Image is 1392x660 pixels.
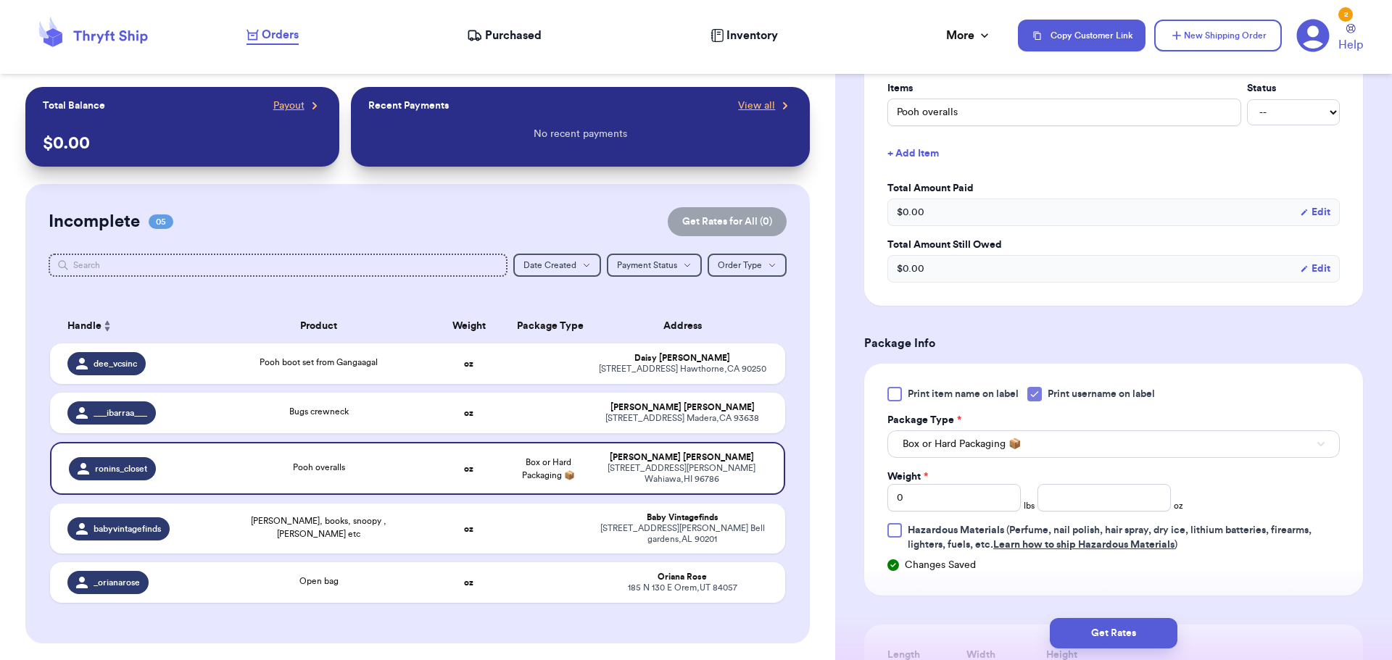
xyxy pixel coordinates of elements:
p: Total Balance [43,99,105,113]
span: Open bag [299,577,339,585]
label: Total Amount Still Owed [887,238,1340,252]
p: Recent Payments [368,99,449,113]
div: [STREET_ADDRESS] Madera , CA 93638 [597,413,768,424]
span: Inventory [726,27,778,44]
a: View all [738,99,792,113]
div: 2 [1338,7,1353,22]
label: Total Amount Paid [887,181,1340,196]
a: 2 [1296,19,1330,52]
button: Copy Customer Link [1018,20,1145,51]
button: Edit [1300,262,1330,276]
div: [PERSON_NAME] [PERSON_NAME] [597,402,768,413]
span: Bugs crewneck [289,407,349,416]
button: New Shipping Order [1154,20,1282,51]
span: ___ibarraa___ [94,407,147,419]
span: oz [1174,500,1183,511]
div: Oriana Rose [597,572,768,582]
span: babyvintagefinds [94,523,161,535]
p: No recent payments [534,127,627,141]
span: [PERSON_NAME], books, snoopy , [PERSON_NAME] etc [251,517,386,538]
span: Date Created [523,261,576,270]
span: Orders [262,26,299,43]
div: [STREET_ADDRESS] Hawthorne , CA 90250 [597,364,768,375]
div: Daisy [PERSON_NAME] [597,353,768,364]
input: Search [49,254,508,277]
span: 05 [149,214,173,229]
span: dee_vcsinc [94,358,137,369]
span: lbs [1024,500,1035,511]
span: Handle [67,319,101,334]
span: Changes Saved [905,558,976,572]
span: Box or Hard Packaging 📦 [903,437,1021,451]
span: $ 0.00 [897,262,924,276]
strong: oz [464,359,473,368]
a: Inventory [710,27,778,44]
button: Get Rates for All (0) [668,207,787,236]
button: Payment Status [607,254,702,277]
button: Edit [1300,205,1330,220]
strong: oz [464,409,473,417]
span: Print item name on label [908,387,1019,401]
div: [PERSON_NAME] [PERSON_NAME] [597,452,767,463]
span: Box or Hard Packaging 📦 [522,458,575,480]
a: Orders [246,26,299,45]
button: Date Created [513,254,601,277]
span: (Perfume, nail polish, hair spray, dry ice, lithium batteries, firearms, lighters, fuels, etc. ) [908,525,1312,550]
p: $ 0.00 [43,132,322,155]
span: Hazardous Materials [908,525,1004,535]
a: Payout [273,99,322,113]
th: Package Type [508,309,587,343]
span: Order Type [718,261,762,270]
th: Address [588,309,786,343]
h3: Package Info [864,335,1363,352]
button: Order Type [708,254,787,277]
th: Weight [429,309,508,343]
span: Payout [273,99,304,113]
div: [STREET_ADDRESS][PERSON_NAME] Wahiawa , HI 96786 [597,463,767,485]
div: 185 N 130 E Orem , UT 84057 [597,582,768,593]
strong: oz [464,464,473,473]
div: [STREET_ADDRESS][PERSON_NAME] Bell gardens , AL 90201 [597,523,768,545]
strong: oz [464,578,473,587]
span: _orianarose [94,577,140,588]
span: Payment Status [617,261,677,270]
label: Package Type [887,413,961,427]
th: Product [208,309,430,343]
span: ronins_closet [95,463,147,475]
span: $ 0.00 [897,205,924,220]
span: Print username on label [1048,387,1155,401]
div: Baby Vintagefinds [597,512,768,523]
span: Purchased [485,27,542,44]
a: Help [1338,24,1363,54]
a: Purchased [467,27,542,44]
span: Help [1338,36,1363,54]
div: More [946,27,992,44]
button: Sort ascending [101,317,113,335]
label: Status [1247,81,1340,96]
a: Learn how to ship Hazardous Materials [993,540,1174,550]
label: Items [887,81,1241,96]
button: Get Rates [1050,618,1177,648]
button: + Add Item [882,138,1346,170]
span: Pooh boot set from Gangaagal [260,358,378,367]
span: View all [738,99,775,113]
label: Weight [887,469,928,484]
span: Pooh overalls [293,463,345,472]
button: Box or Hard Packaging 📦 [887,430,1340,458]
h2: Incomplete [49,210,140,233]
strong: oz [464,525,473,533]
